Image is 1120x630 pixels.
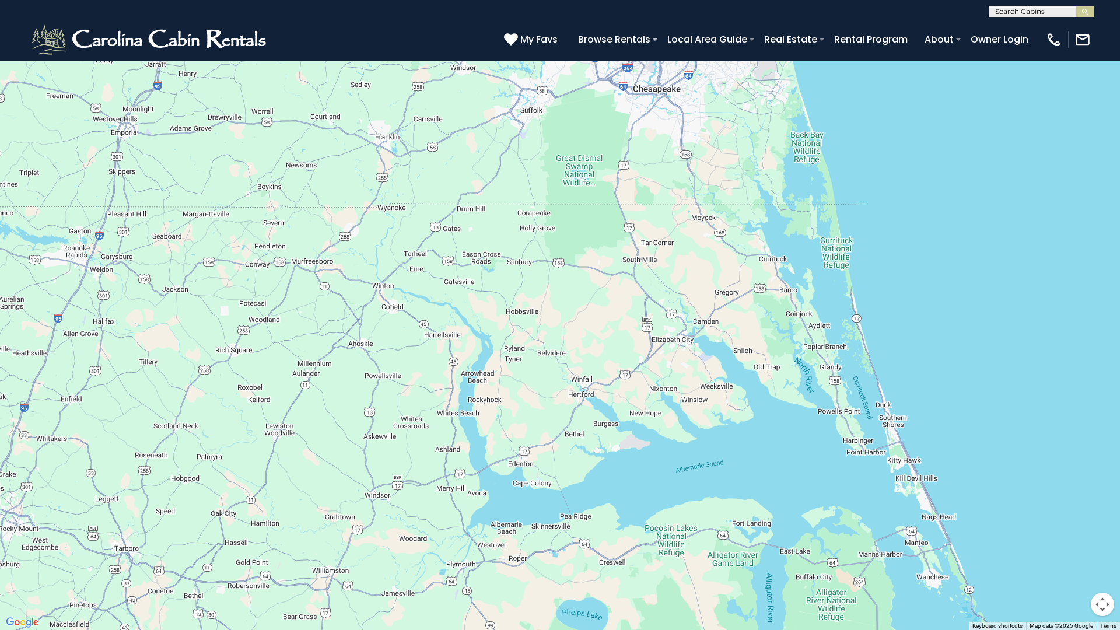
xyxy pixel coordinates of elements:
[919,29,960,50] a: About
[758,29,823,50] a: Real Estate
[828,29,914,50] a: Rental Program
[965,29,1034,50] a: Owner Login
[572,29,656,50] a: Browse Rentals
[520,32,558,47] span: My Favs
[1074,32,1091,48] img: mail-regular-white.png
[661,29,753,50] a: Local Area Guide
[1046,32,1062,48] img: phone-regular-white.png
[29,22,271,57] img: White-1-2.png
[504,32,561,47] a: My Favs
